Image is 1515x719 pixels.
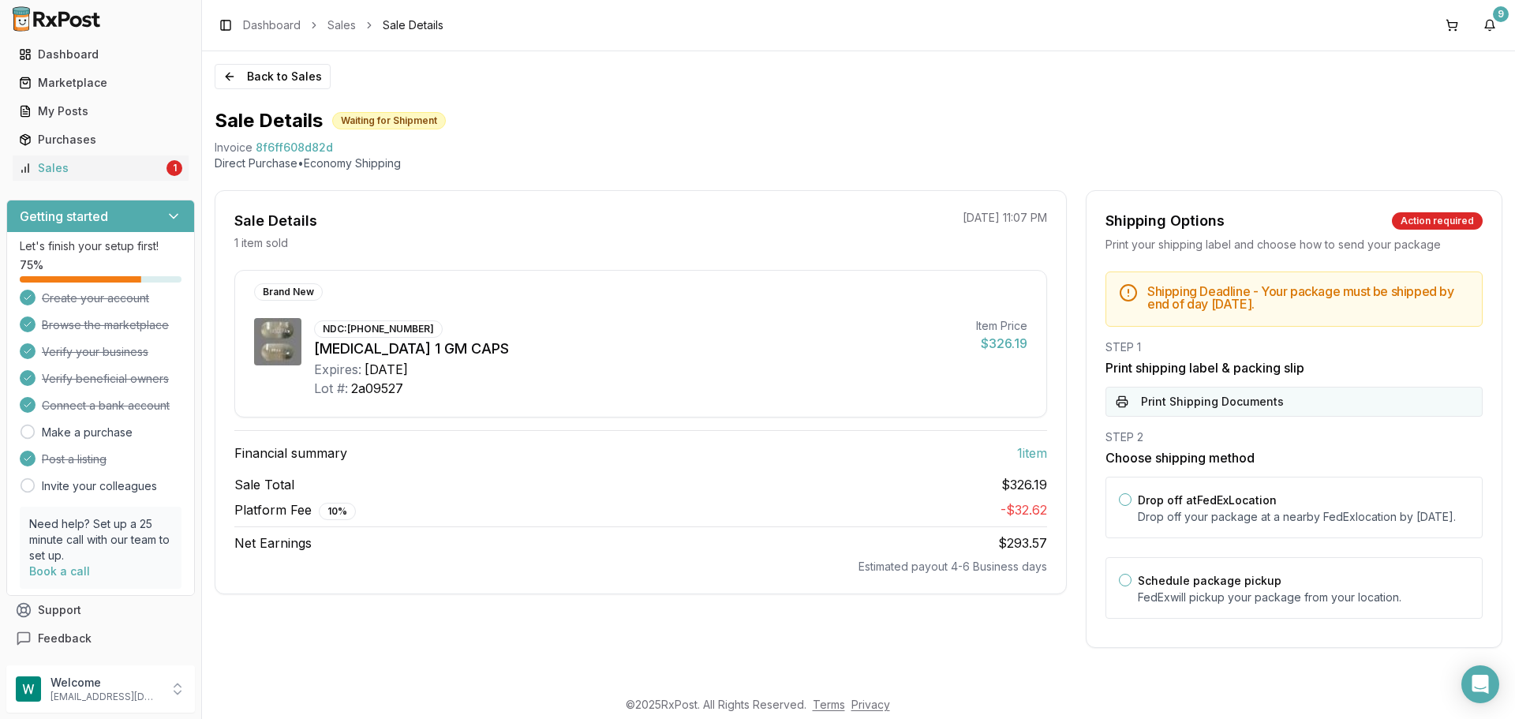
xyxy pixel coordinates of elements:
[6,127,195,152] button: Purchases
[19,75,182,91] div: Marketplace
[29,564,90,578] a: Book a call
[20,238,181,254] p: Let's finish your setup first!
[6,70,195,95] button: Marketplace
[319,503,356,520] div: 10 %
[314,360,361,379] div: Expires:
[963,210,1047,226] p: [DATE] 11:07 PM
[29,516,172,564] p: Need help? Set up a 25 minute call with our team to set up.
[254,318,301,365] img: Vascepa 1 GM CAPS
[13,97,189,125] a: My Posts
[234,210,317,232] div: Sale Details
[998,535,1047,551] span: $293.57
[1138,493,1277,507] label: Drop off at FedEx Location
[383,17,443,33] span: Sale Details
[19,160,163,176] div: Sales
[215,64,331,89] button: Back to Sales
[1105,429,1483,445] div: STEP 2
[42,317,169,333] span: Browse the marketplace
[314,379,348,398] div: Lot #:
[6,624,195,653] button: Feedback
[314,338,963,360] div: [MEDICAL_DATA] 1 GM CAPS
[1105,237,1483,253] div: Print your shipping label and choose how to send your package
[19,132,182,148] div: Purchases
[976,334,1027,353] div: $326.19
[13,69,189,97] a: Marketplace
[234,534,312,552] span: Net Earnings
[20,257,43,273] span: 75 %
[215,155,1502,171] p: Direct Purchase • Economy Shipping
[38,631,92,646] span: Feedback
[1017,444,1047,462] span: 1 item
[256,140,333,155] span: 8f6ff608d82d
[851,698,890,711] a: Privacy
[166,160,182,176] div: 1
[332,112,446,129] div: Waiting for Shipment
[50,691,160,703] p: [EMAIL_ADDRESS][DOMAIN_NAME]
[976,318,1027,334] div: Item Price
[234,235,288,251] p: 1 item sold
[1105,210,1225,232] div: Shipping Options
[234,444,347,462] span: Financial summary
[813,698,845,711] a: Terms
[42,344,148,360] span: Verify your business
[1001,475,1047,494] span: $326.19
[6,596,195,624] button: Support
[1392,212,1483,230] div: Action required
[351,379,403,398] div: 2a09527
[13,40,189,69] a: Dashboard
[215,108,323,133] h1: Sale Details
[234,500,356,520] span: Platform Fee
[13,125,189,154] a: Purchases
[254,283,323,301] div: Brand New
[1105,358,1483,377] h3: Print shipping label & packing slip
[1001,502,1047,518] span: - $32.62
[327,17,356,33] a: Sales
[19,103,182,119] div: My Posts
[215,140,252,155] div: Invoice
[1493,6,1509,22] div: 9
[1461,665,1499,703] div: Open Intercom Messenger
[42,425,133,440] a: Make a purchase
[13,154,189,182] a: Sales1
[1105,448,1483,467] h3: Choose shipping method
[42,371,169,387] span: Verify beneficial owners
[234,559,1047,575] div: Estimated payout 4-6 Business days
[6,42,195,67] button: Dashboard
[42,478,157,494] a: Invite your colleagues
[1105,387,1483,417] button: Print Shipping Documents
[19,47,182,62] div: Dashboard
[234,475,294,494] span: Sale Total
[42,290,149,306] span: Create your account
[1105,339,1483,355] div: STEP 1
[1138,509,1469,525] p: Drop off your package at a nearby FedEx location by [DATE] .
[243,17,443,33] nav: breadcrumb
[42,398,170,414] span: Connect a bank account
[20,207,108,226] h3: Getting started
[1138,574,1281,587] label: Schedule package pickup
[314,320,443,338] div: NDC: [PHONE_NUMBER]
[42,451,107,467] span: Post a listing
[6,6,107,32] img: RxPost Logo
[1138,590,1469,605] p: FedEx will pickup your package from your location.
[6,99,195,124] button: My Posts
[365,360,408,379] div: [DATE]
[1477,13,1502,38] button: 9
[16,676,41,702] img: User avatar
[50,675,160,691] p: Welcome
[6,155,195,181] button: Sales1
[243,17,301,33] a: Dashboard
[1147,285,1469,310] h5: Shipping Deadline - Your package must be shipped by end of day [DATE] .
